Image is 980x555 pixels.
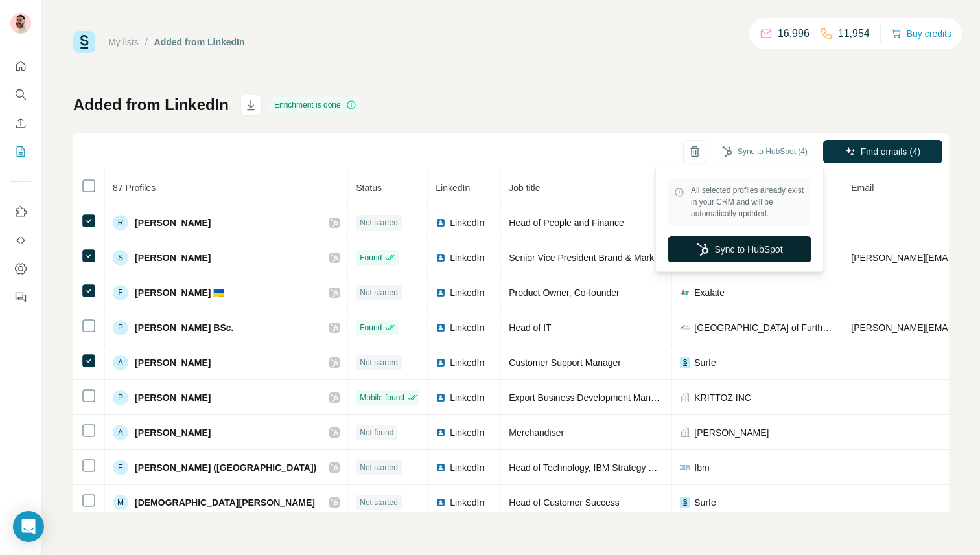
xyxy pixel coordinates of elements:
[694,391,751,404] span: KRITTOZ INC
[113,183,156,193] span: 87 Profiles
[450,461,484,474] span: LinkedIn
[691,185,805,220] span: All selected profiles already exist in your CRM and will be automatically updated.
[509,427,564,438] span: Merchandiser
[450,426,484,439] span: LinkedIn
[10,13,31,34] img: Avatar
[135,496,315,509] span: [DEMOGRAPHIC_DATA][PERSON_NAME]
[360,287,398,299] span: Not started
[13,511,44,542] div: Open Intercom Messenger
[113,215,128,231] div: R
[694,426,769,439] span: [PERSON_NAME]
[509,253,673,263] span: Senior Vice President Brand & Marketing
[360,427,393,438] span: Not found
[360,357,398,368] span: Not started
[450,356,484,369] span: LinkedIn
[436,288,446,298] img: LinkedIn logo
[823,140,942,163] button: Find emails (4)
[10,83,31,106] button: Search
[135,251,211,264] span: [PERSON_NAME]
[73,31,95,53] img: Surfe Logo
[10,140,31,163] button: My lists
[10,200,31,223] button: Use Surfe on LinkedIn
[509,323,551,333] span: Head of IT
[436,497,446,508] img: LinkedIn logo
[113,285,128,300] div: F
[270,97,360,113] div: Enrichment is done
[108,37,139,47] a: My lists
[509,218,624,228] span: Head of People and Finance
[450,286,484,299] span: LinkedIn
[113,390,128,405] div: P
[113,250,128,266] div: S
[360,252,382,264] span: Found
[680,357,690,368] img: company-logo
[113,460,128,475] div: E
[135,426,211,439] span: [PERSON_NAME]
[113,425,128,440] div: A
[10,257,31,280] button: Dashboard
[450,321,484,334] span: LinkedIn
[509,392,782,403] span: Export Business Development Manager , Cotton Apparel Technician
[680,323,690,333] img: company-logo
[436,253,446,263] img: LinkedIn logo
[135,321,233,334] span: [PERSON_NAME] BSc.
[694,321,835,334] span: [GEOGRAPHIC_DATA] of Further and Higher Education
[356,183,382,193] span: Status
[436,392,446,403] img: LinkedIn logo
[135,356,211,369] span: [PERSON_NAME]
[10,286,31,309] button: Feedback
[509,497,619,508] span: Head of Customer Success
[10,111,31,135] button: Enrich CSV
[694,496,716,509] span: Surfe
[135,216,211,229] span: [PERSON_NAME]
[113,495,128,510] div: M
[713,142,817,161] button: Sync to HubSpot (4)
[10,229,31,252] button: Use Surfe API
[450,251,484,264] span: LinkedIn
[694,356,716,369] span: Surfe
[73,95,229,115] h1: Added from LinkedIn
[509,183,540,193] span: Job title
[360,462,398,473] span: Not started
[838,26,870,41] p: 11,954
[145,36,148,49] li: /
[778,26,810,41] p: 16,996
[360,392,404,403] span: Mobile found
[668,236,811,262] button: Sync to HubSpot
[135,461,316,474] span: [PERSON_NAME] ([GEOGRAPHIC_DATA])
[436,427,446,438] img: LinkedIn logo
[851,183,874,193] span: Email
[113,320,128,335] div: P
[360,217,398,229] span: Not started
[436,183,470,193] span: LinkedIn
[436,218,446,228] img: LinkedIn logo
[10,54,31,78] button: Quick start
[509,288,619,298] span: Product Owner, Co-founder
[861,145,921,158] span: Find emails (4)
[113,355,128,370] div: A
[680,497,690,508] img: company-logo
[450,496,484,509] span: LinkedIn
[360,497,398,508] span: Not started
[694,461,709,474] span: Ibm
[436,323,446,333] img: LinkedIn logo
[694,286,725,299] span: Exalate
[509,462,745,473] span: Head of Technology, IBM Strategy Corporate Development
[450,391,484,404] span: LinkedIn
[135,286,224,299] span: [PERSON_NAME] 🇺🇦
[135,391,211,404] span: [PERSON_NAME]
[891,25,951,43] button: Buy credits
[680,465,690,469] img: company-logo
[436,357,446,368] img: LinkedIn logo
[509,357,621,368] span: Customer Support Manager
[154,36,245,49] div: Added from LinkedIn
[360,322,382,334] span: Found
[436,462,446,473] img: LinkedIn logo
[680,288,690,298] img: company-logo
[450,216,484,229] span: LinkedIn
